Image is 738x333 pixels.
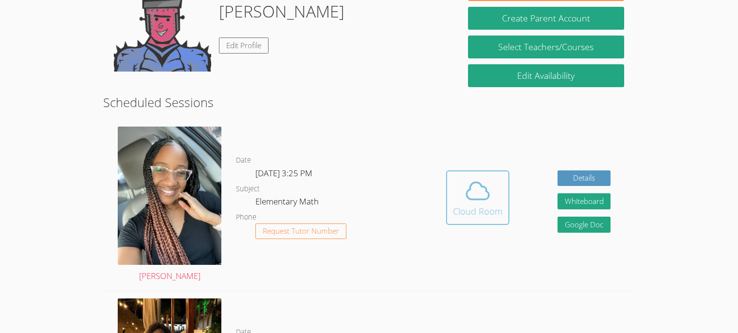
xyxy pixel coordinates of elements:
[468,7,624,30] button: Create Parent Account
[558,170,611,186] a: Details
[118,127,221,283] a: [PERSON_NAME]
[255,195,321,211] dd: Elementary Math
[446,170,509,225] button: Cloud Room
[255,223,346,240] button: Request Tutor Number
[219,37,269,54] a: Edit Profile
[255,167,312,179] span: [DATE] 3:25 PM
[558,193,611,209] button: Whiteboard
[263,227,339,235] span: Request Tutor Number
[236,183,260,195] dt: Subject
[468,64,624,87] a: Edit Availability
[118,127,221,265] img: avatar.jpg
[236,211,256,223] dt: Phone
[236,154,251,166] dt: Date
[558,217,611,233] a: Google Doc
[103,93,634,111] h2: Scheduled Sessions
[468,36,624,58] a: Select Teachers/Courses
[453,204,503,218] div: Cloud Room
